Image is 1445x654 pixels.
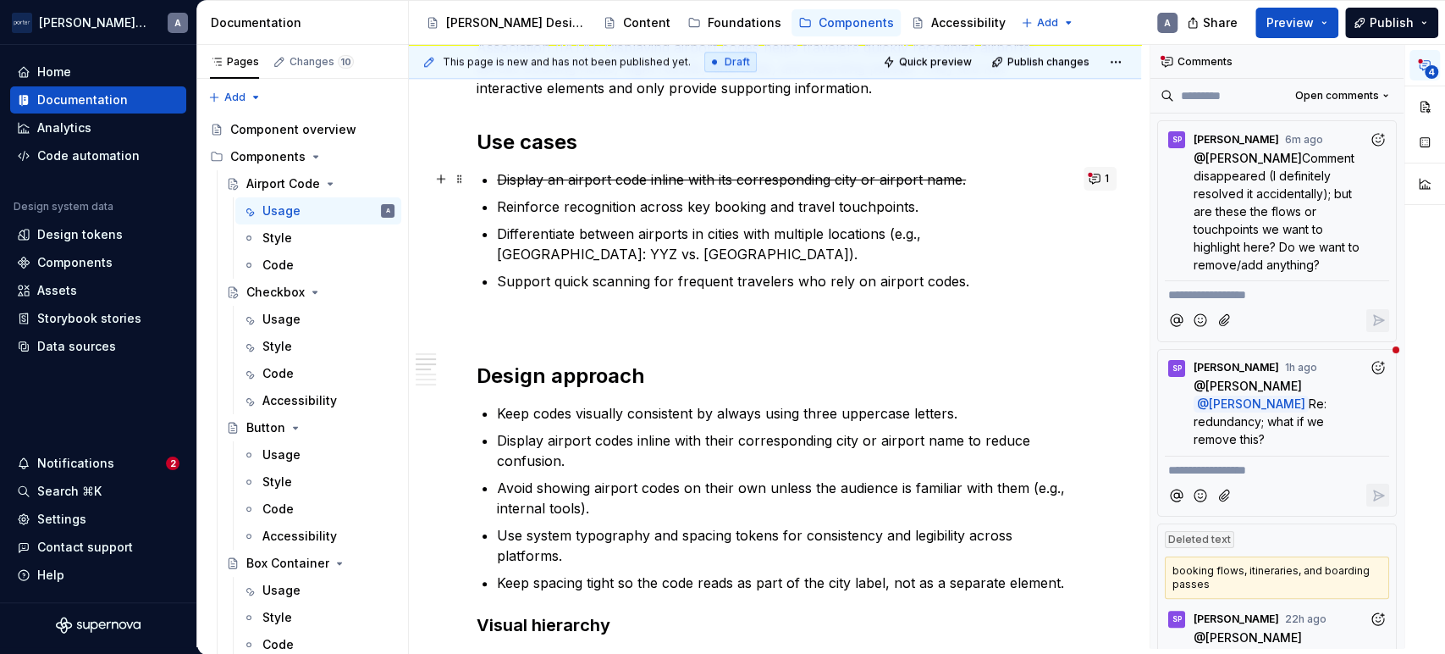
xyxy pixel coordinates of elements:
[219,414,401,441] a: Button
[1370,14,1414,31] span: Publish
[235,468,401,496] a: Style
[1295,89,1379,103] span: Open comments
[904,9,1012,36] a: Accessibility
[1165,484,1188,507] button: Mention someone
[1288,84,1397,108] button: Open comments
[1425,65,1438,79] span: 4
[174,16,181,30] div: A
[262,501,294,518] div: Code
[262,311,301,328] div: Usage
[1084,167,1117,191] button: 1
[1165,557,1389,599] div: booking flows, itineraries, and boarding passes
[262,446,301,463] div: Usage
[681,9,788,36] a: Foundations
[1194,396,1330,446] span: Re: redundancy; what if we remove this?
[211,14,401,31] div: Documentation
[37,226,123,243] div: Design tokens
[235,523,401,550] a: Accessibility
[10,305,186,332] a: Storybook stories
[10,450,186,477] button: Notifications2
[497,573,1073,593] p: Keep spacing tight so the code reads as part of the city label, not as a separate element.
[1203,14,1238,31] span: Share
[235,333,401,360] a: Style
[262,636,294,653] div: Code
[497,525,1073,566] p: Use system typography and spacing tokens for consistency and legibility across platforms.
[37,567,64,584] div: Help
[10,58,186,86] a: Home
[219,550,401,577] a: Box Container
[791,9,901,36] a: Components
[497,171,966,188] s: Display an airport code inline with its corresponding city or airport name.
[1194,612,1279,626] span: [PERSON_NAME]
[56,617,141,634] svg: Supernova Logo
[1255,8,1338,38] button: Preview
[497,271,1073,291] p: Support quick scanning for frequent travelers who rely on airport codes.
[1172,133,1182,147] div: SP
[37,483,102,500] div: Search ⌘K
[708,14,781,31] div: Foundations
[235,197,401,224] a: UsageA
[37,254,113,271] div: Components
[246,419,285,436] div: Button
[386,202,390,219] div: A
[37,282,77,299] div: Assets
[1165,456,1389,479] div: Composer editor
[1194,361,1279,374] span: [PERSON_NAME]
[262,257,294,274] div: Code
[203,143,401,170] div: Components
[262,392,337,409] div: Accessibility
[246,555,329,572] div: Box Container
[203,86,267,109] button: Add
[1178,8,1249,38] button: Share
[725,55,750,69] span: Draft
[37,511,86,528] div: Settings
[10,221,186,248] a: Design tokens
[262,365,294,382] div: Code
[899,55,972,69] span: Quick preview
[10,506,186,533] a: Settings
[230,148,306,165] div: Components
[1366,357,1389,380] button: Add reaction
[224,91,245,104] span: Add
[37,310,141,327] div: Storybook stories
[37,539,133,556] div: Contact support
[819,14,894,31] div: Components
[477,613,1073,637] h3: Visual hierarchy
[235,577,401,604] a: Usage
[37,455,114,472] div: Notifications
[1366,607,1389,630] button: Add reaction
[37,147,140,164] div: Code automation
[878,50,979,74] button: Quick preview
[210,55,259,69] div: Pages
[419,6,1012,40] div: Page tree
[10,478,186,505] button: Search ⌘K
[235,224,401,252] a: Style
[497,403,1073,424] p: Keep codes visually consistent by always using three uppercase letters.
[1150,45,1404,79] div: Comments
[235,387,401,414] a: Accessibility
[338,55,354,69] span: 10
[290,55,354,69] div: Changes
[1366,309,1389,332] button: Reply
[219,170,401,197] a: Airport Code
[262,528,337,545] div: Accessibility
[37,119,91,136] div: Analytics
[10,277,186,304] a: Assets
[1194,151,1302,165] span: @
[497,197,1073,217] p: Reinforce recognition across key booking and travel touchpoints.
[262,582,301,599] div: Usage
[235,441,401,468] a: Usage
[235,306,401,333] a: Usage
[235,496,401,523] a: Code
[262,338,292,355] div: Style
[1194,379,1302,393] span: @
[477,363,1073,390] h2: Design approach
[446,14,586,31] div: [PERSON_NAME] Design
[1165,280,1389,304] div: Composer editor
[1205,151,1302,165] span: [PERSON_NAME]
[497,224,1073,264] p: Differentiate between airports in cities with multiple locations (e.g., [GEOGRAPHIC_DATA]: YYZ vs...
[262,202,301,219] div: Usage
[262,609,292,626] div: Style
[477,129,1073,156] h2: Use cases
